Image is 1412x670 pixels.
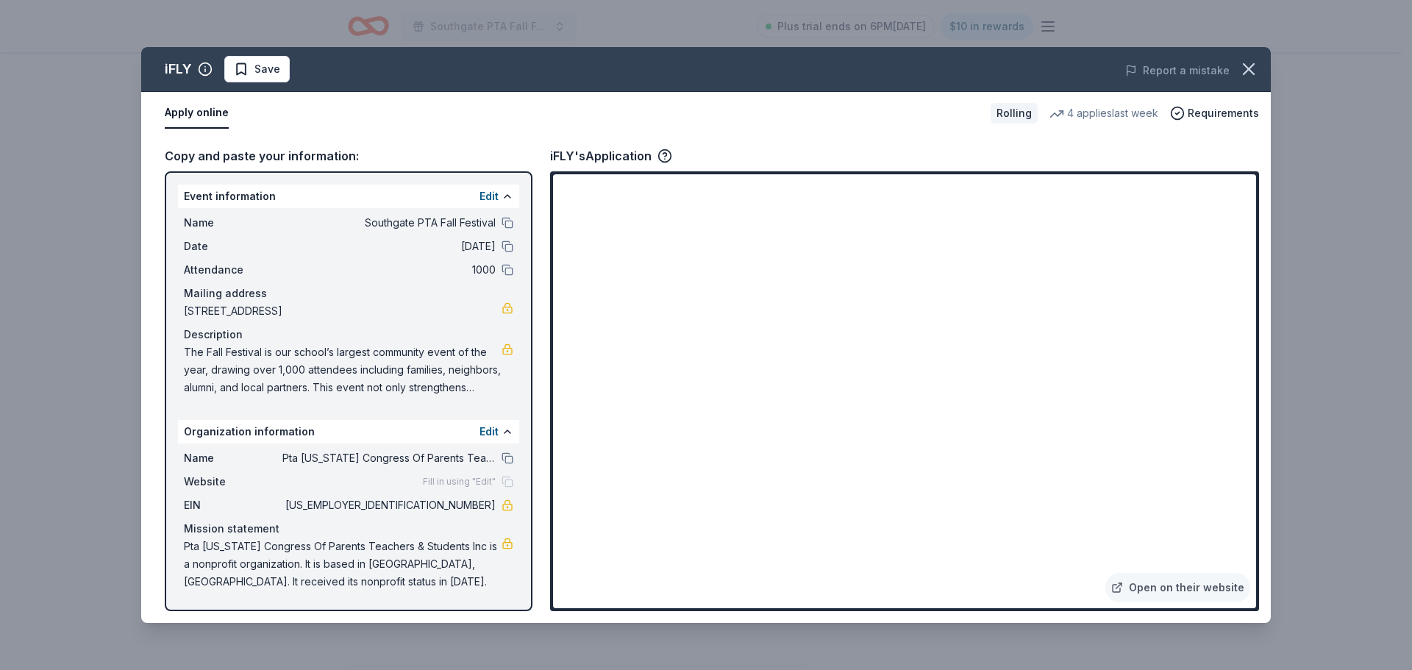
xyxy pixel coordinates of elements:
[184,449,282,467] span: Name
[184,302,502,320] span: [STREET_ADDRESS]
[184,343,502,396] span: The Fall Festival is our school’s largest community event of the year, drawing over 1,000 attende...
[479,188,499,205] button: Edit
[178,420,519,443] div: Organization information
[254,60,280,78] span: Save
[184,496,282,514] span: EIN
[550,146,672,165] div: iFLY's Application
[1125,62,1230,79] button: Report a mistake
[184,261,282,279] span: Attendance
[165,98,229,129] button: Apply online
[423,476,496,488] span: Fill in using "Edit"
[184,538,502,591] span: Pta [US_STATE] Congress Of Parents Teachers & Students Inc is a nonprofit organization. It is bas...
[224,56,290,82] button: Save
[184,238,282,255] span: Date
[165,146,532,165] div: Copy and paste your information:
[184,326,513,343] div: Description
[184,473,282,491] span: Website
[282,496,496,514] span: [US_EMPLOYER_IDENTIFICATION_NUMBER]
[282,238,496,255] span: [DATE]
[165,57,192,81] div: iFLY
[1049,104,1158,122] div: 4 applies last week
[991,103,1038,124] div: Rolling
[178,185,519,208] div: Event information
[282,214,496,232] span: Southgate PTA Fall Festival
[184,214,282,232] span: Name
[184,520,513,538] div: Mission statement
[184,285,513,302] div: Mailing address
[282,261,496,279] span: 1000
[282,449,496,467] span: Pta [US_STATE] Congress Of Parents Teachers & Students Inc
[1170,104,1259,122] button: Requirements
[1105,573,1250,602] a: Open on their website
[479,423,499,441] button: Edit
[1188,104,1259,122] span: Requirements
